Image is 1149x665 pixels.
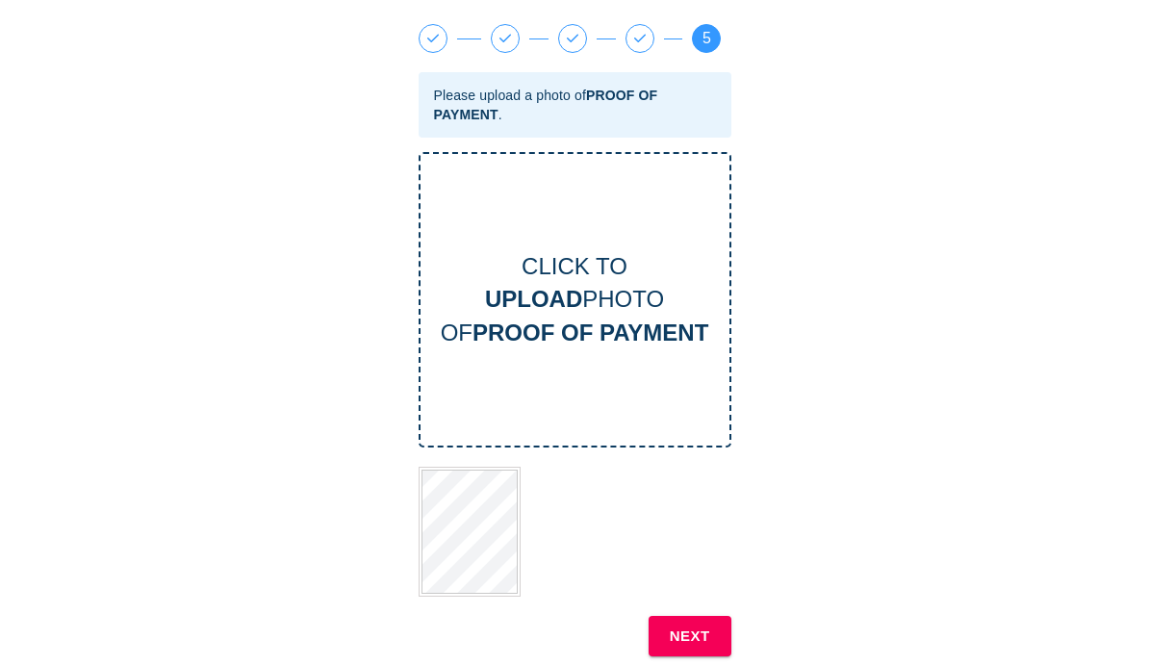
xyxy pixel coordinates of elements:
span: 2 [492,25,519,52]
b: PROOF OF PAYMENT [472,320,708,345]
span: 3 [559,25,586,52]
b: NEXT [670,624,710,649]
span: 4 [626,25,653,52]
b: UPLOAD [485,286,582,312]
span: 5 [693,25,720,52]
div: CLICK TO PHOTO OF [421,250,729,349]
div: Please upload a photo of . [434,86,716,124]
button: NEXT [649,616,731,656]
span: 1 [420,25,447,52]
